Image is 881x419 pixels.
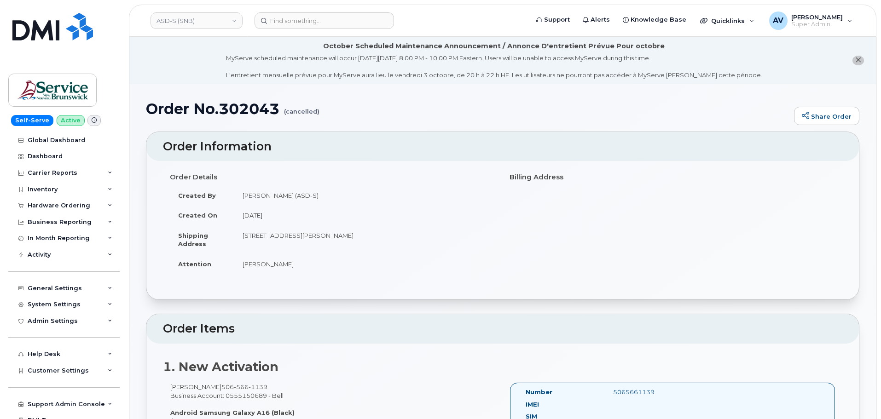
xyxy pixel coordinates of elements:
[234,185,496,206] td: [PERSON_NAME] (ASD-S)
[146,101,789,117] h1: Order No.302043
[163,322,842,335] h2: Order Items
[794,107,859,125] a: Share Order
[178,232,208,248] strong: Shipping Address
[234,205,496,225] td: [DATE]
[526,388,552,396] label: Number
[284,101,319,115] small: (cancelled)
[852,56,864,65] button: close notification
[178,212,217,219] strong: Created On
[178,192,216,199] strong: Created By
[163,140,842,153] h2: Order Information
[170,173,496,181] h4: Order Details
[221,383,267,390] span: 506
[234,225,496,254] td: [STREET_ADDRESS][PERSON_NAME]
[178,260,211,268] strong: Attention
[606,388,729,396] div: 5065661139
[249,383,267,390] span: 1139
[510,173,835,181] h4: Billing Address
[226,54,762,80] div: MyServe scheduled maintenance will occur [DATE][DATE] 8:00 PM - 10:00 PM Eastern. Users will be u...
[170,409,295,416] strong: Android Samsung Galaxy A16 (Black)
[234,254,496,274] td: [PERSON_NAME]
[163,359,278,374] strong: 1. New Activation
[323,41,665,51] div: October Scheduled Maintenance Announcement / Annonce D'entretient Prévue Pour octobre
[526,400,539,409] label: IMEI
[234,383,249,390] span: 566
